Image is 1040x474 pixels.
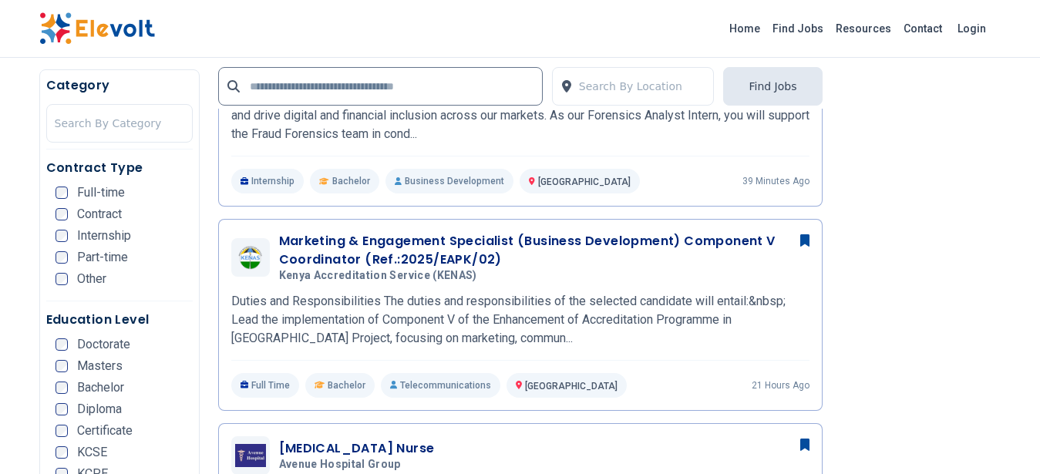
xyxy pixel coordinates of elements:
iframe: Chat Widget [963,400,1040,474]
p: 21 hours ago [752,379,809,392]
input: Doctorate [56,338,68,351]
h5: Contract Type [46,159,193,177]
span: Doctorate [77,338,130,351]
h3: [MEDICAL_DATA] Nurse [279,439,435,458]
input: KCSE [56,446,68,459]
a: MKOPA SOLARForensics Analyst InternMKOPA SOLARWe are looking for a Forensics Analyst Intern to jo... [231,40,809,193]
p: Telecommunications [381,373,500,398]
p: Full Time [231,373,300,398]
p: Internship [231,169,305,193]
p: Business Development [385,169,513,193]
h5: Education Level [46,311,193,329]
input: Diploma [56,403,68,415]
span: Part-time [77,251,128,264]
input: Other [56,273,68,285]
a: Home [723,16,766,41]
a: Resources [830,16,897,41]
input: Internship [56,230,68,242]
span: Bachelor [328,379,365,392]
p: Duties and Responsibilities The duties and responsibilities of the selected candidate will entail... [231,292,809,348]
a: Contact [897,16,948,41]
input: Masters [56,360,68,372]
p: 39 minutes ago [742,175,809,187]
input: Full-time [56,187,68,199]
span: [GEOGRAPHIC_DATA] [525,381,618,392]
img: Avenue Hospital Group [235,444,266,467]
input: Contract [56,208,68,220]
a: Kenya Accreditation Service (KENAS)Marketing & Engagement Specialist (Business Development) Compo... [231,232,809,398]
span: Kenya Accreditation Service (KENAS) [279,269,477,283]
span: Other [77,273,106,285]
span: Masters [77,360,123,372]
span: Contract [77,208,122,220]
span: Bachelor [77,382,124,394]
span: Certificate [77,425,133,437]
img: Elevolt [39,12,155,45]
p: We are looking for a Forensics Analyst Intern to join our Fraud team in [GEOGRAPHIC_DATA] as we s... [231,88,809,143]
span: Full-time [77,187,125,199]
button: Find Jobs [723,67,822,106]
h3: Marketing & Engagement Specialist (Business Development) Component V Coordinator (Ref.:2025/EAPK/02) [279,232,809,269]
span: Internship [77,230,131,242]
span: [GEOGRAPHIC_DATA] [538,176,631,187]
span: Avenue Hospital Group [279,458,401,472]
a: Find Jobs [766,16,830,41]
input: Part-time [56,251,68,264]
input: Certificate [56,425,68,437]
input: Bachelor [56,382,68,394]
h5: Category [46,76,193,95]
span: Diploma [77,403,122,415]
span: Bachelor [332,175,370,187]
img: Kenya Accreditation Service (KENAS) [235,245,266,270]
span: KCSE [77,446,107,459]
a: Login [948,13,995,44]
